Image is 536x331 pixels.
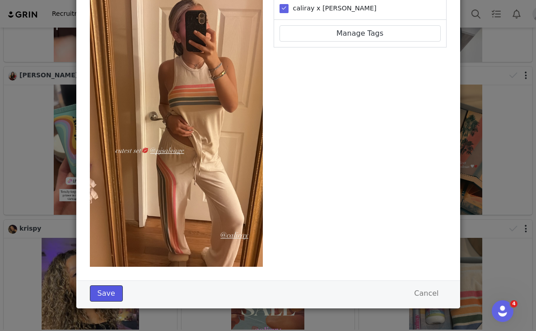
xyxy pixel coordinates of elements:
button: Save [90,285,123,302]
a: Manage Tags [280,25,441,42]
button: Cancel [406,285,446,302]
span: 4 [510,300,517,307]
span: caliray x [PERSON_NAME] [289,4,377,13]
iframe: Intercom live chat [492,300,513,322]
